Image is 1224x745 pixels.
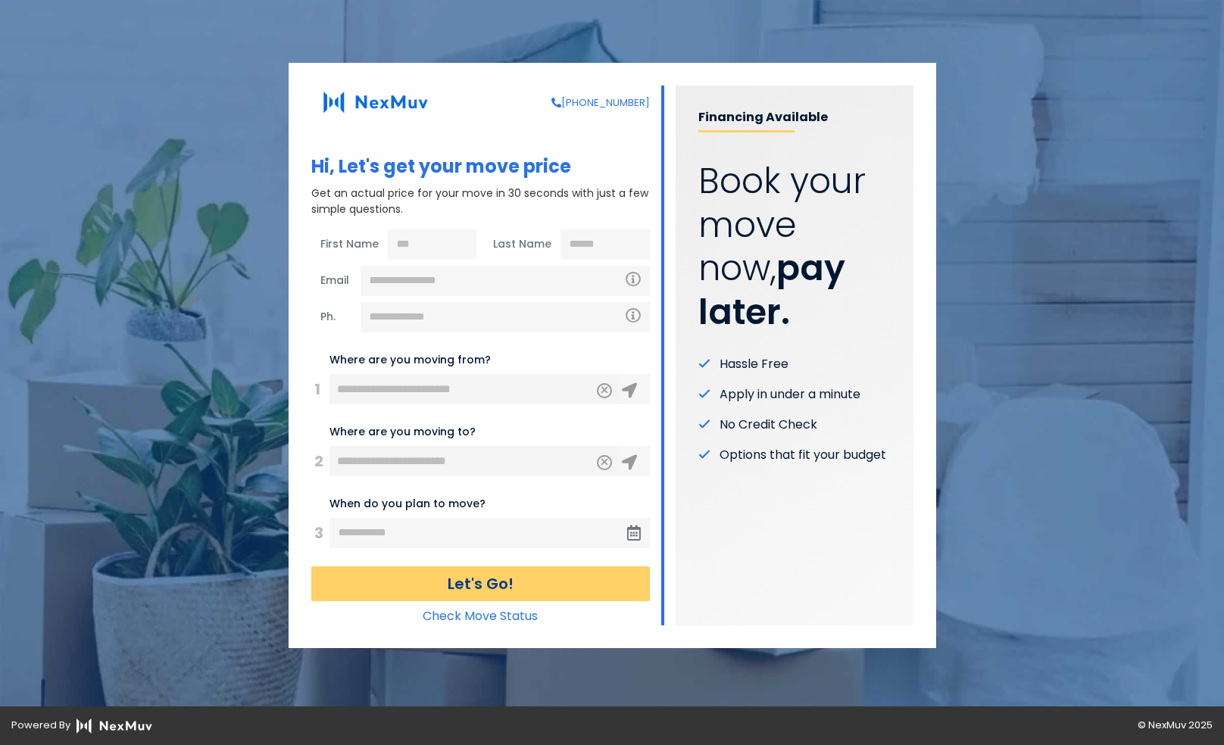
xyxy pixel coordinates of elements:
[720,385,860,404] span: Apply in under a minute
[551,95,650,111] a: [PHONE_NUMBER]
[311,302,361,332] span: Ph.
[311,566,650,601] button: Let's Go!
[311,156,650,178] h1: Hi, Let's get your move price
[484,229,560,260] span: Last Name
[329,424,476,440] label: Where are you moving to?
[329,352,491,368] label: Where are you moving from?
[311,86,440,120] img: NexMuv
[698,108,891,132] p: Financing Available
[311,185,650,217] p: Get an actual price for your move in 30 seconds with just a few simple questions.
[311,266,361,296] span: Email
[329,374,620,404] input: 123 Main St, City, ST ZIP
[597,455,612,470] button: Clear
[597,383,612,398] button: Clear
[720,355,788,373] span: Hassle Free
[423,607,538,625] a: Check Move Status
[720,416,817,434] span: No Credit Check
[698,160,891,334] p: Book your move now,
[311,229,388,260] span: First Name
[329,446,620,476] input: 456 Elm St, City, ST ZIP
[720,446,886,464] span: Options that fit your budget
[612,718,1224,734] div: © NexMuv 2025
[698,244,845,336] strong: pay later.
[329,496,486,512] label: When do you plan to move?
